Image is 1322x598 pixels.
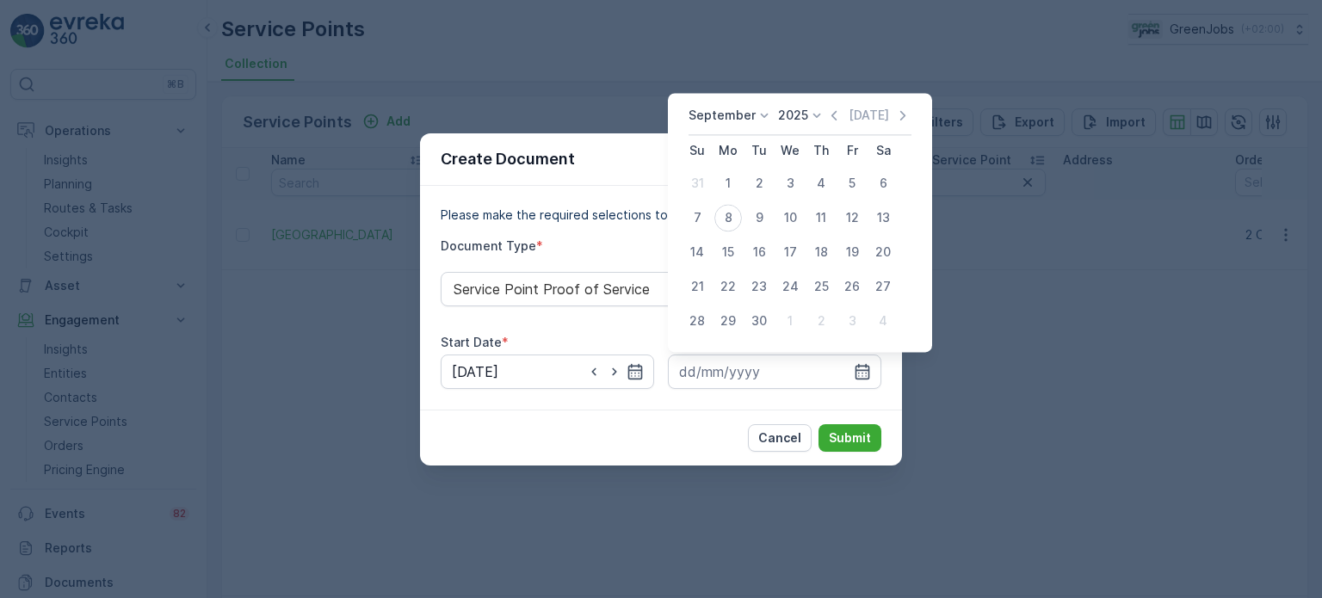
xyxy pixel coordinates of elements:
[776,273,804,300] div: 24
[745,273,773,300] div: 23
[829,429,871,447] p: Submit
[776,170,804,197] div: 3
[776,204,804,231] div: 10
[869,238,897,266] div: 20
[807,273,835,300] div: 25
[819,424,881,452] button: Submit
[838,204,866,231] div: 12
[758,429,801,447] p: Cancel
[714,204,742,231] div: 8
[714,170,742,197] div: 1
[745,238,773,266] div: 16
[778,107,808,124] p: 2025
[668,354,881,389] input: dd/mm/yyyy
[745,170,773,197] div: 2
[713,135,744,166] th: Monday
[689,107,756,124] p: September
[441,238,536,253] label: Document Type
[745,204,773,231] div: 9
[869,307,897,335] div: 4
[807,307,835,335] div: 2
[714,273,742,300] div: 22
[441,354,654,389] input: dd/mm/yyyy
[869,204,897,231] div: 13
[869,170,897,197] div: 6
[441,335,502,349] label: Start Date
[745,307,773,335] div: 30
[849,107,889,124] p: [DATE]
[714,238,742,266] div: 15
[869,273,897,300] div: 27
[744,135,775,166] th: Tuesday
[807,204,835,231] div: 11
[748,424,812,452] button: Cancel
[838,307,866,335] div: 3
[683,204,711,231] div: 7
[683,273,711,300] div: 21
[806,135,837,166] th: Thursday
[868,135,899,166] th: Saturday
[776,307,804,335] div: 1
[682,135,713,166] th: Sunday
[683,238,711,266] div: 14
[714,307,742,335] div: 29
[776,238,804,266] div: 17
[683,170,711,197] div: 31
[838,238,866,266] div: 19
[807,238,835,266] div: 18
[683,307,711,335] div: 28
[775,135,806,166] th: Wednesday
[441,147,575,171] p: Create Document
[837,135,868,166] th: Friday
[838,170,866,197] div: 5
[807,170,835,197] div: 4
[441,207,881,224] p: Please make the required selections to create your document.
[838,273,866,300] div: 26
